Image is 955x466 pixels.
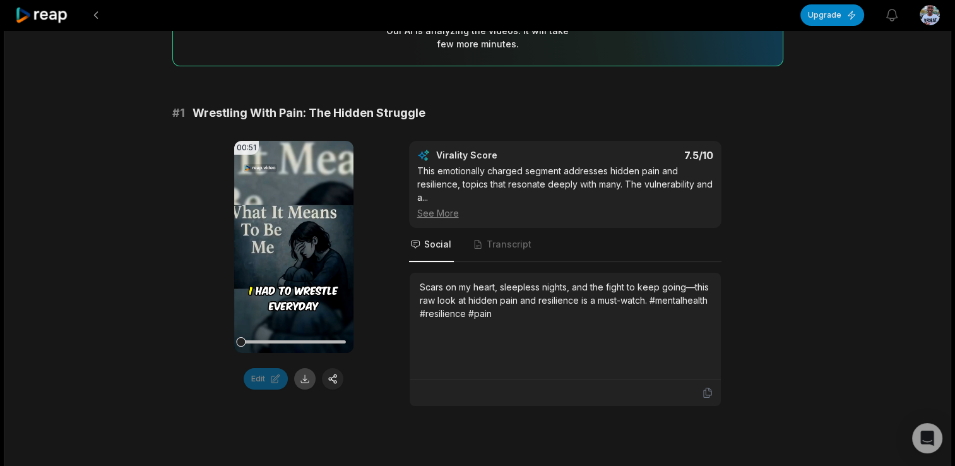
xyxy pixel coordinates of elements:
div: See More [417,206,713,220]
span: Transcript [487,238,531,251]
button: Upgrade [800,4,864,26]
button: Edit [244,368,288,390]
video: Your browser does not support mp4 format. [234,141,353,353]
div: Virality Score [436,149,572,162]
div: Scars on my heart, sleepless nights, and the fight to keep going—this raw look at hidden pain and... [420,280,711,320]
span: # 1 [172,104,185,122]
div: This emotionally charged segment addresses hidden pain and resilience, topics that resonate deepl... [417,164,713,220]
div: 7.5 /10 [578,149,713,162]
span: Social [424,238,451,251]
div: Our AI is analyzing the video s . It will take few more minutes. [386,24,569,51]
nav: Tabs [409,228,721,262]
span: Wrestling With Pain: The Hidden Struggle [193,104,425,122]
div: Open Intercom Messenger [912,423,942,453]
